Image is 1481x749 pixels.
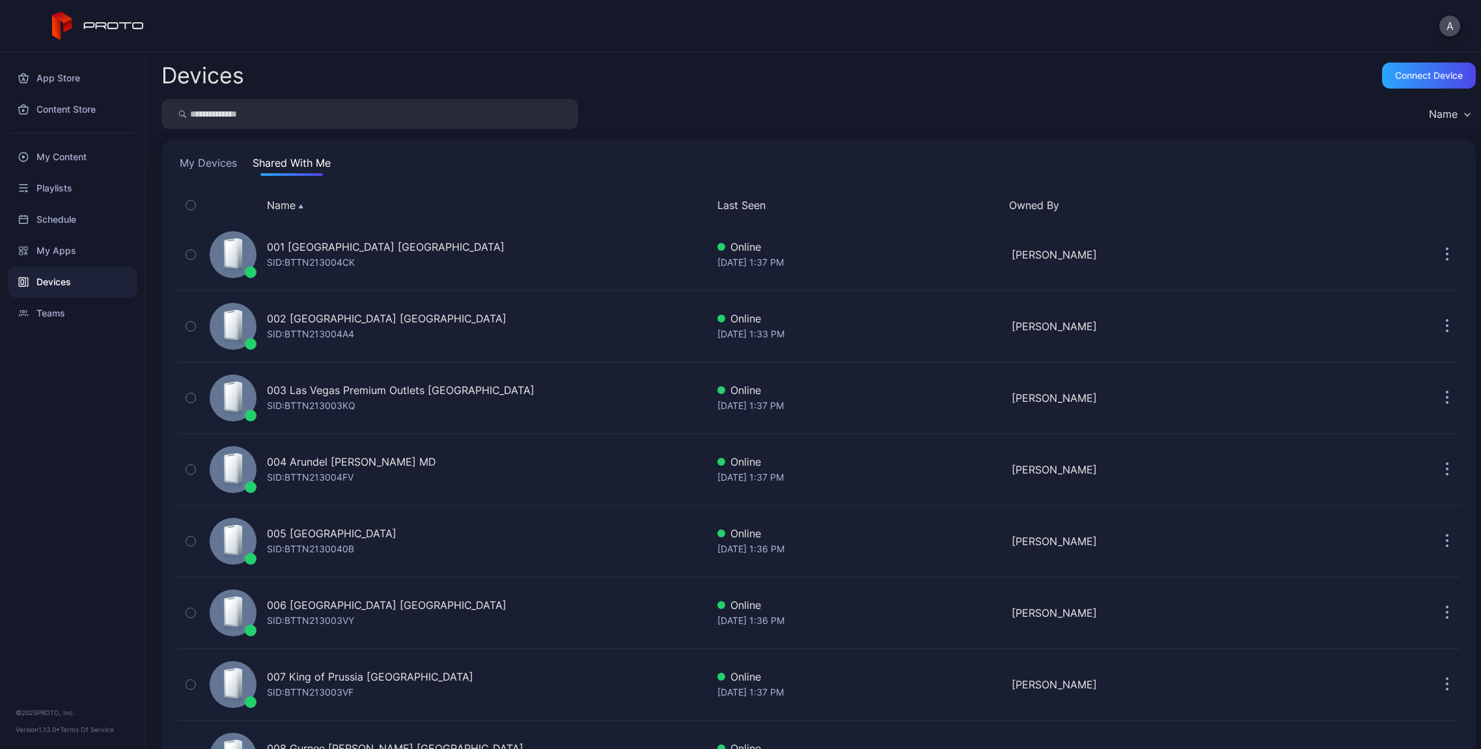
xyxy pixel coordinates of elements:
button: Name [267,197,303,213]
div: Name [1429,107,1458,120]
button: Shared With Me [250,155,333,176]
div: Online [717,239,1002,255]
button: Connect device [1382,63,1476,89]
div: © 2025 PROTO, Inc. [16,707,130,718]
div: [PERSON_NAME] [1012,677,1296,692]
button: Last Seen [717,197,999,213]
div: SID: BTTN213003VY [267,613,354,629]
div: Online [717,311,1002,326]
div: 007 King of Prussia [GEOGRAPHIC_DATA] [267,669,473,685]
div: [PERSON_NAME] [1012,247,1296,262]
div: [PERSON_NAME] [1012,390,1296,406]
div: Online [717,454,1002,470]
div: Online [717,597,1002,613]
div: [DATE] 1:33 PM [717,326,1002,342]
div: Options [1434,197,1460,213]
div: Online [717,526,1002,541]
button: A [1439,16,1460,36]
div: 003 Las Vegas Premium Outlets [GEOGRAPHIC_DATA] [267,382,534,398]
div: Online [717,669,1002,685]
div: [DATE] 1:37 PM [717,398,1002,414]
a: My Apps [8,235,137,266]
div: [DATE] 1:36 PM [717,613,1002,629]
div: Connect device [1395,70,1463,81]
a: My Content [8,141,137,173]
div: [PERSON_NAME] [1012,605,1296,621]
div: [PERSON_NAME] [1012,318,1296,334]
h2: Devices [161,64,244,87]
div: [DATE] 1:37 PM [717,255,1002,270]
a: Schedule [8,204,137,235]
div: 004 Arundel [PERSON_NAME] MD [267,454,436,470]
a: Content Store [8,94,137,125]
div: SID: BTTN2130040B [267,541,354,557]
div: SID: BTTN213004FV [267,470,353,485]
a: Teams [8,298,137,329]
div: [DATE] 1:37 PM [717,470,1002,485]
div: 002 [GEOGRAPHIC_DATA] [GEOGRAPHIC_DATA] [267,311,506,326]
div: SID: BTTN213003KQ [267,398,355,414]
div: SID: BTTN213004CK [267,255,355,270]
button: My Devices [177,155,240,176]
div: [DATE] 1:36 PM [717,541,1002,557]
div: 005 [GEOGRAPHIC_DATA] [267,526,396,541]
div: Online [717,382,1002,398]
div: [PERSON_NAME] [1012,533,1296,549]
div: SID: BTTN213003VF [267,685,353,700]
button: Owned By [1009,197,1291,213]
button: Name [1422,99,1476,129]
div: SID: BTTN213004A4 [267,326,354,342]
div: [PERSON_NAME] [1012,462,1296,477]
span: Version 1.13.0 • [16,726,60,733]
div: 006 [GEOGRAPHIC_DATA] [GEOGRAPHIC_DATA] [267,597,506,613]
a: Devices [8,266,137,298]
div: Update Device [1301,197,1419,213]
div: 001 [GEOGRAPHIC_DATA] [GEOGRAPHIC_DATA] [267,239,505,255]
div: [DATE] 1:37 PM [717,685,1002,700]
a: App Store [8,63,137,94]
a: Playlists [8,173,137,204]
a: Terms Of Service [60,726,114,733]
